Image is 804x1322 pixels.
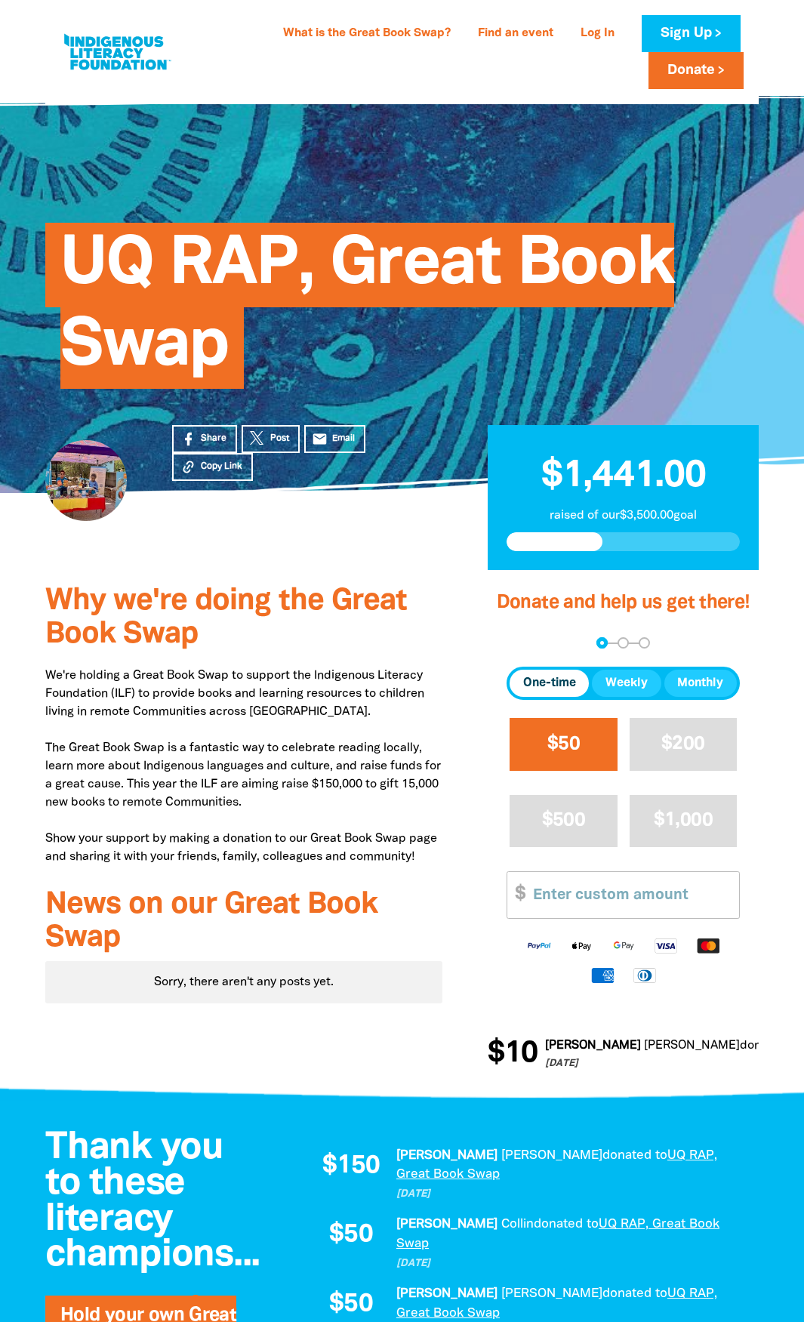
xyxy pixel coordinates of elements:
button: $50 [510,718,617,770]
span: $10 [486,1039,536,1069]
span: Monthly [677,674,723,692]
img: Google Pay logo [602,937,645,954]
a: Post [242,425,300,453]
h3: News on our Great Book Swap [45,889,442,955]
img: Diners Club logo [624,966,666,984]
span: $150 [322,1154,380,1179]
span: donated to [738,1040,799,1051]
span: Weekly [605,674,648,692]
button: $200 [630,718,737,770]
img: Visa logo [645,937,687,954]
a: Share [172,425,237,453]
img: American Express logo [581,966,624,984]
div: Sorry, there aren't any posts yet. [45,961,442,1003]
span: $200 [661,735,704,753]
button: $1,000 [630,795,737,847]
a: What is the Great Book Swap? [274,22,460,46]
em: [PERSON_NAME] [501,1150,602,1161]
em: [PERSON_NAME] [642,1040,738,1051]
span: Copy Link [201,460,242,473]
span: Email [332,432,355,445]
span: donated to [602,1288,667,1299]
p: [DATE] [396,1256,744,1271]
img: Apple Pay logo [560,937,602,954]
button: Copy Link [172,453,253,481]
em: Collin [501,1219,534,1230]
span: $1,441.00 [541,459,706,494]
div: Donation stream [488,1030,759,1078]
span: UQ RAP, Great Book Swap [60,234,674,389]
input: Enter custom amount [522,872,739,918]
span: Why we're doing the Great Book Swap [45,587,407,649]
a: Log In [571,22,624,46]
span: Post [270,432,289,445]
em: [PERSON_NAME] [396,1288,497,1299]
a: UQ RAP, Great Book Swap [396,1219,719,1250]
p: [DATE] [396,1187,744,1202]
a: UQ RAP, Great Book Swap [396,1288,717,1319]
a: Find an event [469,22,562,46]
a: Donate [648,52,744,89]
button: Monthly [664,670,737,697]
em: [PERSON_NAME] [396,1150,497,1161]
img: Mastercard logo [687,937,729,954]
span: $500 [542,812,585,829]
div: Donation frequency [507,667,740,700]
button: Navigate to step 2 of 3 to enter your details [618,637,629,649]
span: Thank you to these literacy champions... [45,1131,260,1274]
span: $50 [329,1292,372,1317]
span: donated to [602,1150,667,1161]
span: $ [507,872,525,918]
img: Paypal logo [518,937,560,954]
a: emailEmail [304,425,366,453]
button: Navigate to step 3 of 3 to enter your payment details [639,637,650,649]
button: Navigate to step 1 of 3 to enter your donation amount [596,637,608,649]
button: Weekly [592,670,661,697]
span: donated to [534,1219,599,1230]
i: email [312,431,328,447]
button: $500 [510,795,617,847]
span: One-time [523,674,576,692]
span: Share [201,432,226,445]
span: $50 [329,1222,372,1248]
p: We're holding a Great Book Swap to support the Indigenous Literacy Foundation (ILF) to provide bo... [45,667,442,866]
span: Donate and help us get there! [497,594,750,612]
div: Available payment methods [507,925,740,996]
button: One-time [510,670,589,697]
span: $50 [547,735,580,753]
span: $1,000 [654,812,713,829]
em: [PERSON_NAME] [544,1040,639,1051]
a: Sign Up [642,15,741,52]
p: raised of our $3,500.00 goal [507,507,740,525]
em: [PERSON_NAME] [396,1219,497,1230]
div: Paginated content [45,961,442,1003]
em: [PERSON_NAME] [501,1288,602,1299]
